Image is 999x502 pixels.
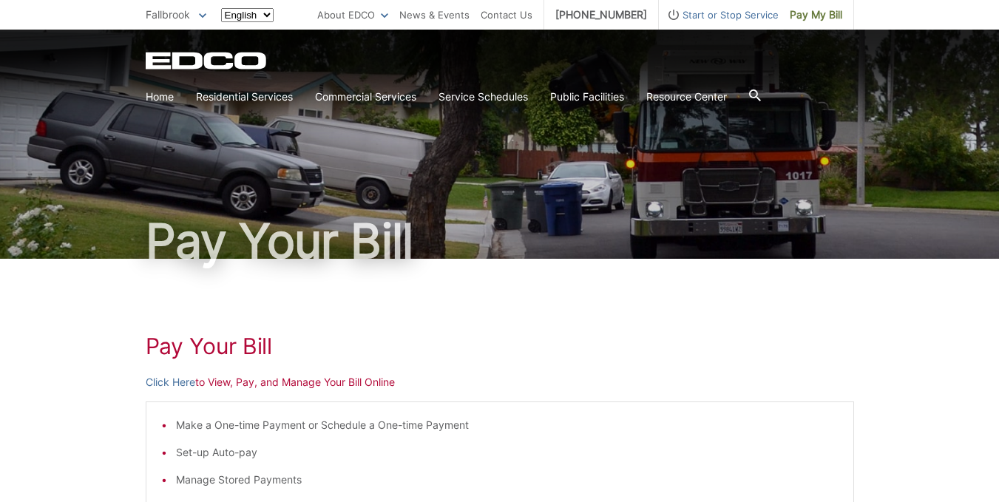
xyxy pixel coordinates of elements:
span: Fallbrook [146,8,190,21]
li: Make a One-time Payment or Schedule a One-time Payment [176,417,839,433]
p: to View, Pay, and Manage Your Bill Online [146,374,854,390]
a: Public Facilities [550,89,624,105]
select: Select a language [221,8,274,22]
li: Set-up Auto-pay [176,444,839,461]
a: About EDCO [317,7,388,23]
a: Service Schedules [438,89,528,105]
a: Click Here [146,374,195,390]
a: Home [146,89,174,105]
h1: Pay Your Bill [146,333,854,359]
a: Contact Us [481,7,532,23]
a: Resource Center [646,89,727,105]
a: EDCD logo. Return to the homepage. [146,52,268,69]
a: Commercial Services [315,89,416,105]
span: Pay My Bill [790,7,842,23]
h1: Pay Your Bill [146,217,854,265]
a: News & Events [399,7,470,23]
a: Residential Services [196,89,293,105]
li: Manage Stored Payments [176,472,839,488]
